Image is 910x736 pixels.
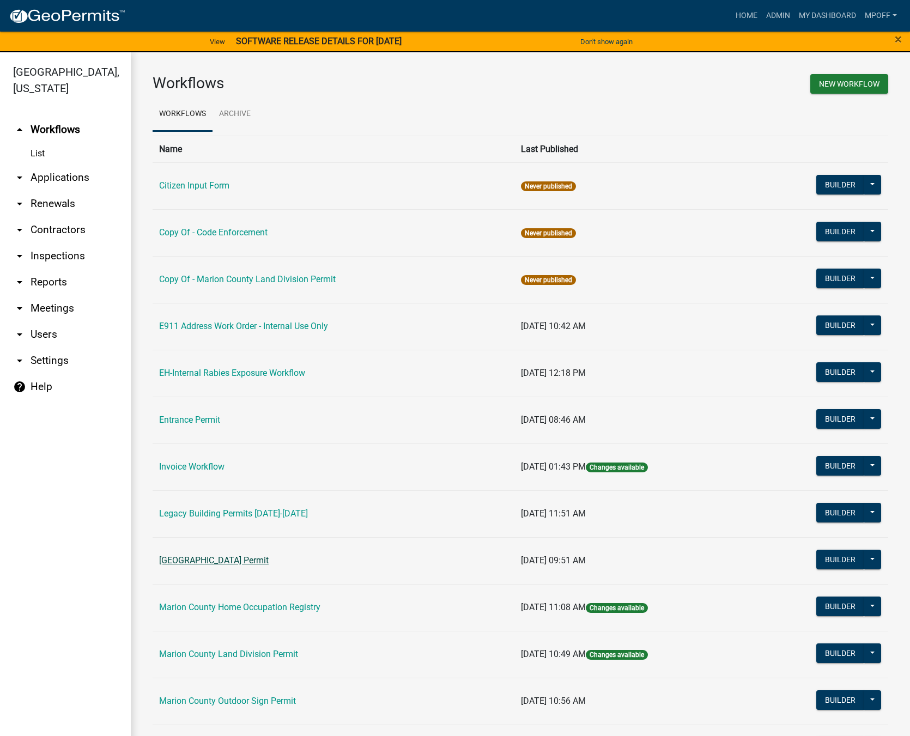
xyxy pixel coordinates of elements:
[205,33,229,51] a: View
[159,180,229,191] a: Citizen Input Form
[762,5,794,26] a: Admin
[514,136,754,162] th: Last Published
[816,222,864,241] button: Builder
[153,136,514,162] th: Name
[816,362,864,382] button: Builder
[159,368,305,378] a: EH-Internal Rabies Exposure Workflow
[521,461,586,472] span: [DATE] 01:43 PM
[159,555,269,565] a: [GEOGRAPHIC_DATA] Permit
[586,463,648,472] span: Changes available
[731,5,762,26] a: Home
[13,123,26,136] i: arrow_drop_up
[153,74,512,93] h3: Workflows
[816,550,864,569] button: Builder
[13,328,26,341] i: arrow_drop_down
[816,456,864,476] button: Builder
[213,97,257,132] a: Archive
[586,603,648,613] span: Changes available
[521,555,586,565] span: [DATE] 09:51 AM
[521,181,576,191] span: Never published
[521,275,576,285] span: Never published
[13,354,26,367] i: arrow_drop_down
[521,415,586,425] span: [DATE] 08:46 AM
[895,32,902,47] span: ×
[159,649,298,659] a: Marion County Land Division Permit
[13,302,26,315] i: arrow_drop_down
[586,650,648,660] span: Changes available
[521,649,586,659] span: [DATE] 10:49 AM
[236,36,402,46] strong: SOFTWARE RELEASE DETAILS FOR [DATE]
[816,643,864,663] button: Builder
[576,33,637,51] button: Don't show again
[860,5,901,26] a: mpoff
[816,503,864,522] button: Builder
[816,597,864,616] button: Builder
[895,33,902,46] button: Close
[816,175,864,194] button: Builder
[521,228,576,238] span: Never published
[816,315,864,335] button: Builder
[521,321,586,331] span: [DATE] 10:42 AM
[159,321,328,331] a: E911 Address Work Order - Internal Use Only
[159,274,336,284] a: Copy Of - Marion County Land Division Permit
[13,223,26,236] i: arrow_drop_down
[159,602,320,612] a: Marion County Home Occupation Registry
[816,690,864,710] button: Builder
[810,74,888,94] button: New Workflow
[816,409,864,429] button: Builder
[159,227,268,238] a: Copy Of - Code Enforcement
[13,276,26,289] i: arrow_drop_down
[521,368,586,378] span: [DATE] 12:18 PM
[159,508,308,519] a: Legacy Building Permits [DATE]-[DATE]
[794,5,860,26] a: My Dashboard
[521,696,586,706] span: [DATE] 10:56 AM
[13,171,26,184] i: arrow_drop_down
[159,696,296,706] a: Marion County Outdoor Sign Permit
[13,197,26,210] i: arrow_drop_down
[159,461,225,472] a: Invoice Workflow
[521,602,586,612] span: [DATE] 11:08 AM
[13,380,26,393] i: help
[159,415,220,425] a: Entrance Permit
[13,250,26,263] i: arrow_drop_down
[521,508,586,519] span: [DATE] 11:51 AM
[153,97,213,132] a: Workflows
[816,269,864,288] button: Builder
